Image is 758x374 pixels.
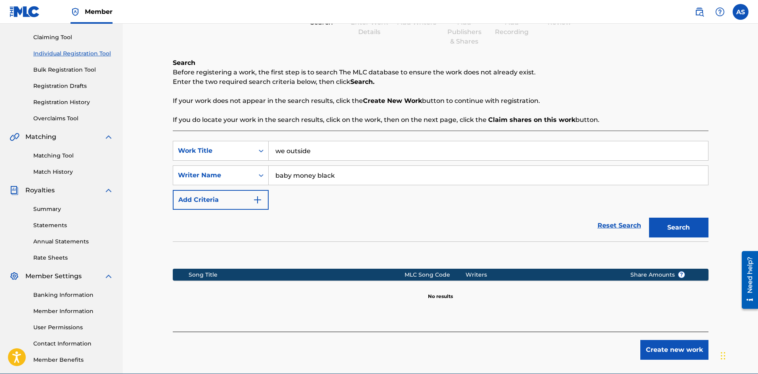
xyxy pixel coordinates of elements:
span: Matching [25,132,56,142]
a: Registration History [33,98,113,106]
img: search [695,7,704,17]
div: User Menu [733,4,748,20]
a: Rate Sheets [33,254,113,262]
p: No results [428,283,453,300]
img: MLC Logo [10,6,40,17]
b: Search [173,59,195,66]
img: expand [104,186,113,195]
button: Add Criteria [173,190,269,210]
a: Matching Tool [33,152,113,160]
div: Add Recording [492,18,532,37]
div: Enter Work Details [349,18,389,37]
a: Statements [33,221,113,230]
img: Top Rightsholder [71,7,80,17]
img: Member Settings [10,271,19,281]
span: Share Amounts [630,271,685,279]
p: If your work does not appear in the search results, click the button to continue with registration. [173,96,708,106]
span: Royalties [25,186,55,195]
div: Writer Name [178,171,249,180]
a: Overclaims Tool [33,114,113,123]
div: Song Title [189,271,405,279]
a: Claiming Tool [33,33,113,42]
span: Member [85,7,113,16]
a: Public Search [691,4,707,20]
img: Matching [10,132,19,142]
div: MLC Song Code [405,271,466,279]
div: Work Title [178,146,249,156]
form: Search Form [173,141,708,241]
iframe: Resource Center [736,248,758,312]
span: Member Settings [25,271,82,281]
div: Writers [466,271,618,279]
div: Add Publishers & Shares [445,18,484,46]
a: User Permissions [33,323,113,332]
p: Enter the two required search criteria below, then click [173,77,708,87]
a: Reset Search [594,217,645,234]
div: Drag [721,344,726,368]
button: Search [649,218,708,237]
img: expand [104,132,113,142]
span: ? [678,271,685,278]
strong: Create New Work [363,97,422,104]
a: Member Information [33,307,113,315]
a: Match History [33,168,113,176]
strong: Search. [350,78,374,85]
a: Banking Information [33,291,113,299]
img: 9d2ae6d4665cec9f34b9.svg [253,195,262,205]
a: Annual Statements [33,237,113,246]
img: Royalties [10,186,19,195]
a: Bulk Registration Tool [33,66,113,74]
p: Before registering a work, the first step is to search The MLC database to ensure the work does n... [173,68,708,77]
p: If you do locate your work in the search results, click on the work, then on the next page, click... [173,115,708,125]
a: Member Benefits [33,356,113,364]
strong: Claim shares on this work [488,116,575,123]
button: Create new work [640,340,708,360]
a: Summary [33,205,113,213]
div: Help [712,4,728,20]
img: help [715,7,725,17]
a: Contact Information [33,340,113,348]
a: Individual Registration Tool [33,49,113,58]
iframe: Chat Widget [718,336,758,374]
a: Registration Drafts [33,82,113,90]
img: expand [104,271,113,281]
